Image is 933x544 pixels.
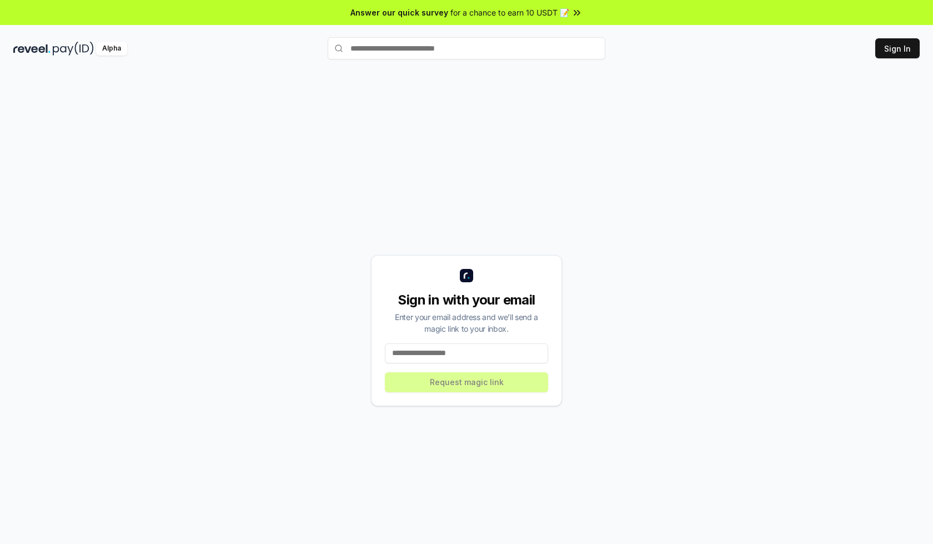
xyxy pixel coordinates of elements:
[350,7,448,18] span: Answer our quick survey
[96,42,127,56] div: Alpha
[450,7,569,18] span: for a chance to earn 10 USDT 📝
[875,38,920,58] button: Sign In
[385,311,548,335] div: Enter your email address and we’ll send a magic link to your inbox.
[53,42,94,56] img: pay_id
[460,269,473,282] img: logo_small
[13,42,51,56] img: reveel_dark
[385,291,548,309] div: Sign in with your email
